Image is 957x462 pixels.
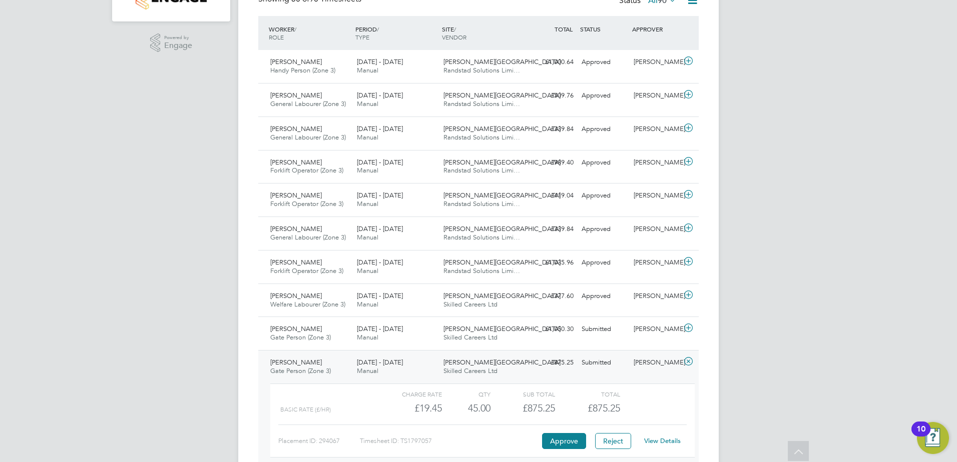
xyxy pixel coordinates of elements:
span: Randstad Solutions Limi… [443,199,520,208]
div: Sub Total [491,388,555,400]
span: Gate Person (Zone 3) [270,333,331,341]
span: / [294,25,296,33]
span: [DATE] - [DATE] [357,57,403,66]
div: APPROVER [630,20,682,38]
span: [PERSON_NAME][GEOGRAPHIC_DATA] [443,258,561,266]
span: Engage [164,41,192,50]
span: / [377,25,379,33]
div: [PERSON_NAME] [630,321,682,337]
span: Randstad Solutions Limi… [443,166,520,174]
span: [PERSON_NAME][GEOGRAPHIC_DATA] [443,124,561,133]
div: £419.04 [526,187,578,204]
span: Basic Rate (£/HR) [280,406,331,413]
span: [DATE] - [DATE] [357,91,403,99]
div: £509.76 [526,87,578,104]
div: £1,050.30 [526,321,578,337]
div: Approved [578,154,630,171]
div: Submitted [578,321,630,337]
span: / [454,25,456,33]
div: [PERSON_NAME] [630,154,682,171]
span: Randstad Solutions Limi… [443,66,520,74]
div: £19.45 [377,400,442,416]
span: Forklift Operator (Zone 3) [270,199,343,208]
div: £875.25 [491,400,555,416]
span: [DATE] - [DATE] [357,191,403,199]
div: Approved [578,121,630,137]
span: Manual [357,233,378,241]
span: [PERSON_NAME][GEOGRAPHIC_DATA] [443,57,561,66]
span: [PERSON_NAME] [270,258,322,266]
div: £339.84 [526,221,578,237]
span: Forklift Operator (Zone 3) [270,266,343,275]
button: Approve [542,433,586,449]
span: General Labourer (Zone 3) [270,133,346,141]
div: £989.40 [526,154,578,171]
a: Powered byEngage [150,33,193,52]
span: Manual [357,133,378,141]
span: Manual [357,300,378,308]
div: 10 [916,429,925,442]
div: 45.00 [442,400,491,416]
div: STATUS [578,20,630,38]
span: [PERSON_NAME] [270,358,322,366]
span: [DATE] - [DATE] [357,158,403,166]
button: Open Resource Center, 10 new notifications [917,422,949,454]
span: [PERSON_NAME][GEOGRAPHIC_DATA] [443,91,561,99]
span: [PERSON_NAME][GEOGRAPHIC_DATA] [443,224,561,233]
span: Randstad Solutions Limi… [443,266,520,275]
span: General Labourer (Zone 3) [270,99,346,108]
span: Welfare Labourer (Zone 3) [270,300,345,308]
span: [DATE] - [DATE] [357,291,403,300]
div: Approved [578,254,630,271]
span: [DATE] - [DATE] [357,358,403,366]
div: [PERSON_NAME] [630,121,682,137]
span: VENDOR [442,33,466,41]
div: [PERSON_NAME] [630,87,682,104]
span: [PERSON_NAME][GEOGRAPHIC_DATA] [443,358,561,366]
span: Gate Person (Zone 3) [270,366,331,375]
div: £1,000.64 [526,54,578,70]
div: SITE [439,20,526,46]
span: [PERSON_NAME][GEOGRAPHIC_DATA] [443,324,561,333]
div: Submitted [578,354,630,371]
span: TYPE [355,33,369,41]
span: Powered by [164,33,192,42]
div: WORKER [266,20,353,46]
span: Manual [357,266,378,275]
div: Placement ID: 294067 [278,433,360,449]
span: [DATE] - [DATE] [357,124,403,133]
span: [PERSON_NAME][GEOGRAPHIC_DATA] [443,158,561,166]
span: [PERSON_NAME] [270,57,322,66]
div: [PERSON_NAME] [630,187,682,204]
div: Approved [578,87,630,104]
span: Manual [357,366,378,375]
div: £1,035.96 [526,254,578,271]
span: TOTAL [555,25,573,33]
span: ROLE [269,33,284,41]
div: Approved [578,54,630,70]
div: Approved [578,221,630,237]
span: Manual [357,99,378,108]
span: [DATE] - [DATE] [357,324,403,333]
div: £339.84 [526,121,578,137]
div: Approved [578,187,630,204]
a: View Details [644,436,681,445]
span: Handy Person (Zone 3) [270,66,335,74]
div: £875.25 [526,354,578,371]
span: Randstad Solutions Limi… [443,233,520,241]
span: [DATE] - [DATE] [357,258,403,266]
div: QTY [442,388,491,400]
div: [PERSON_NAME] [630,288,682,304]
span: Randstad Solutions Limi… [443,99,520,108]
div: [PERSON_NAME] [630,54,682,70]
div: Total [555,388,620,400]
div: [PERSON_NAME] [630,254,682,271]
div: [PERSON_NAME] [630,354,682,371]
div: Charge rate [377,388,442,400]
div: [PERSON_NAME] [630,221,682,237]
span: [PERSON_NAME][GEOGRAPHIC_DATA] [443,291,561,300]
span: Manual [357,199,378,208]
span: £875.25 [588,402,620,414]
div: Approved [578,288,630,304]
span: Randstad Solutions Limi… [443,133,520,141]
